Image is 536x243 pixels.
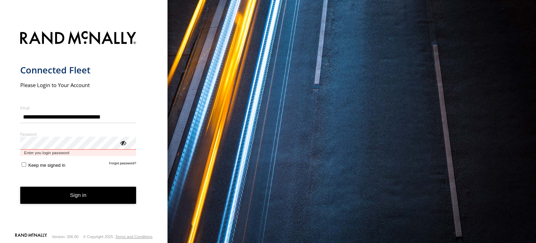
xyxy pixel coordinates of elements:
[20,81,136,88] h2: Please Login to Your Account
[20,105,136,110] label: Email
[83,235,152,239] div: © Copyright 2025 -
[52,235,79,239] div: Version: 306.00
[20,64,136,76] h1: Connected Fleet
[109,161,136,168] a: Forgot password?
[20,150,136,156] span: Enter you login password
[28,163,65,168] span: Keep me signed in
[20,30,136,48] img: Rand McNally
[15,233,47,240] a: Visit our Website
[20,187,136,204] button: Sign in
[22,162,26,167] input: Keep me signed in
[119,139,126,146] div: ViewPassword
[20,131,136,137] label: Password
[20,27,148,233] form: main
[116,235,152,239] a: Terms and Conditions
